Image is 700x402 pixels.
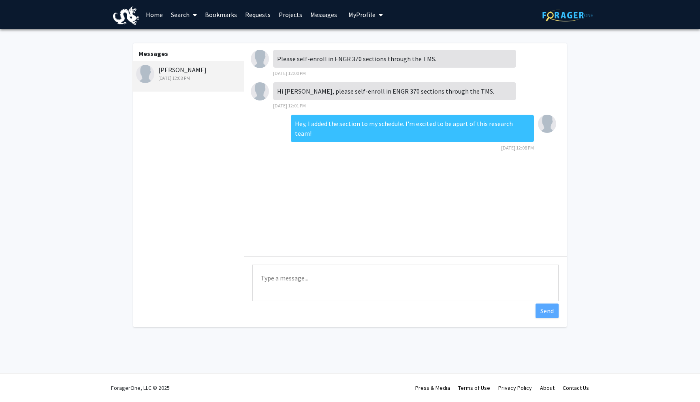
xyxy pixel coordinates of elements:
a: Search [167,0,201,29]
img: Zhiwei Chen [136,65,154,83]
img: ForagerOne Logo [542,9,593,21]
div: ForagerOne, LLC © 2025 [111,374,170,402]
a: Terms of Use [458,384,490,391]
div: Hey, I added the section to my schedule. I'm excited to be apart of this research team! [291,115,534,142]
a: Contact Us [563,384,589,391]
textarea: Message [252,265,559,301]
img: Drexel University Logo [113,6,139,25]
span: [DATE] 12:01 PM [273,103,306,109]
iframe: Chat [6,366,34,396]
a: Requests [241,0,275,29]
b: Messages [139,49,168,58]
div: Hi [PERSON_NAME], please self-enroll in ENGR 370 sections through the TMS. [273,82,516,100]
span: [DATE] 12:08 PM [501,145,534,151]
a: Messages [306,0,341,29]
a: Home [142,0,167,29]
div: [DATE] 12:08 PM [136,75,242,82]
span: My Profile [348,11,376,19]
a: About [540,384,555,391]
button: Send [536,304,559,318]
img: Zhiwei Chen [251,50,269,68]
a: Bookmarks [201,0,241,29]
a: Press & Media [415,384,450,391]
span: [DATE] 12:00 PM [273,70,306,76]
a: Privacy Policy [498,384,532,391]
img: Zhiwei Chen [251,82,269,100]
a: Projects [275,0,306,29]
img: Nilansh Gupta [538,115,556,133]
div: [PERSON_NAME] [136,65,242,82]
div: Please self-enroll in ENGR 370 sections through the TMS. [273,50,516,68]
